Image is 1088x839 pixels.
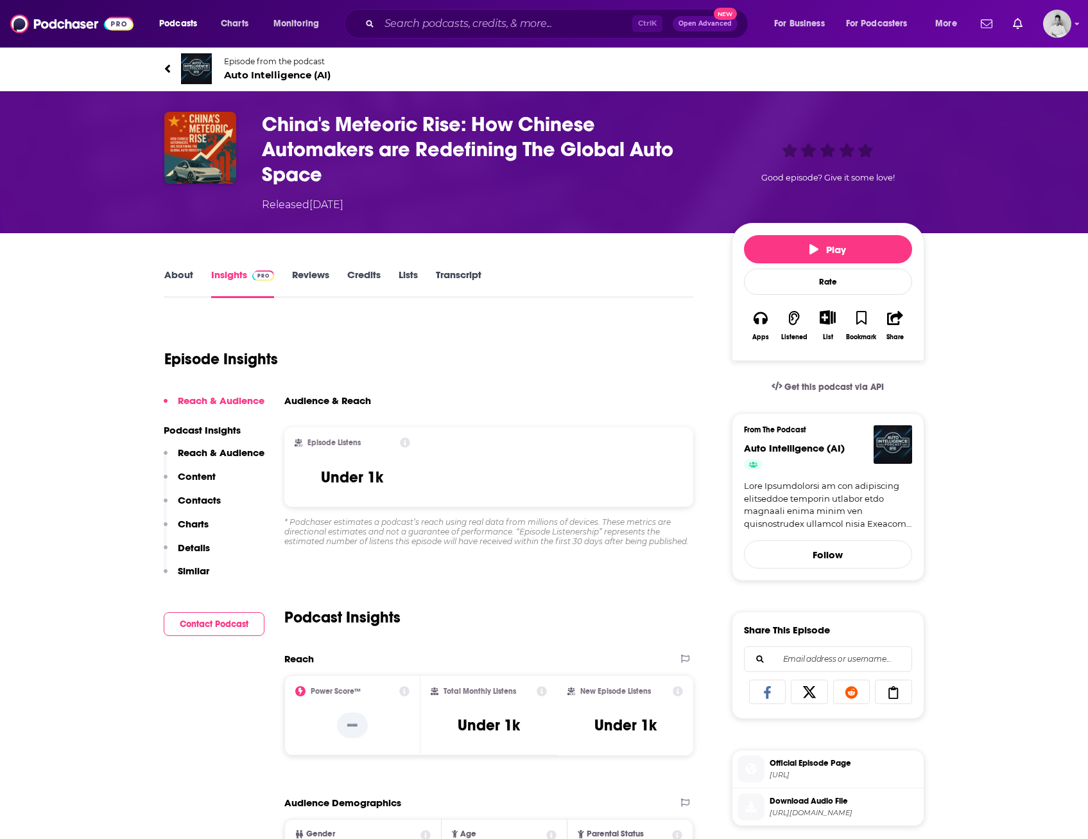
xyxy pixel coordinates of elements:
span: Good episode? Give it some love! [761,173,895,182]
span: Official Episode Page [770,757,919,769]
button: open menu [150,13,214,34]
button: Reach & Audience [164,394,264,418]
span: Age [460,830,476,838]
h2: Power Score™ [311,687,361,696]
p: Similar [178,565,209,577]
span: For Business [774,15,825,33]
p: Podcast Insights [164,424,264,436]
button: Charts [164,518,209,542]
p: Reach & Audience [178,446,264,459]
a: Show notifications dropdown [1008,13,1028,35]
a: Reviews [292,269,329,298]
img: China's Meteoric Rise: How Chinese Automakers are Redefining The Global Auto Space [164,112,236,184]
button: Share [878,302,911,349]
h3: Under 1k [594,716,657,735]
a: Download Audio File[URL][DOMAIN_NAME] [738,793,919,820]
button: open menu [264,13,336,34]
h3: Audience & Reach [284,394,371,407]
h2: New Episode Listens [580,687,651,696]
p: Charts [178,518,209,530]
h3: Share This Episode [744,624,830,636]
button: open menu [765,13,841,34]
span: https://www.buzzsprout.com/2470718/episodes/17139368-china-s-meteoric-rise-how-chinese-automakers... [770,808,919,818]
div: Released [DATE] [262,197,343,213]
button: Show profile menu [1043,10,1071,38]
span: Monitoring [273,15,319,33]
h3: From The Podcast [744,425,902,434]
div: Bookmark [846,333,876,341]
a: Auto Intelligence (AI) [744,442,845,454]
a: Show notifications dropdown [976,13,997,35]
span: New [714,8,737,20]
span: Episode from the podcast [224,57,331,66]
h1: Episode Insights [164,349,278,369]
div: Listened [781,333,807,341]
h2: Episode Listens [307,438,361,447]
img: Auto Intelligence (AI) [874,425,912,464]
span: Play [809,243,846,256]
button: Listened [777,302,811,349]
button: Follow [744,540,912,569]
span: Parental Status [587,830,644,838]
div: Rate [744,269,912,295]
span: For Podcasters [846,15,908,33]
h2: Total Monthly Listens [444,687,516,696]
button: Contacts [164,494,221,518]
button: Contact Podcast [164,612,264,636]
div: Apps [752,333,769,341]
a: Auto Intelligence (AI)Episode from the podcastAuto Intelligence (AI) [164,53,924,84]
button: Content [164,470,216,494]
button: Bookmark [845,302,878,349]
div: * Podchaser estimates a podcast’s reach using real data from millions of devices. These metrics a... [284,517,694,546]
div: Search followers [744,646,912,672]
a: Share on Reddit [833,680,870,704]
p: Content [178,470,216,482]
img: Podchaser Pro [252,270,275,281]
p: -- [337,712,368,738]
button: open menu [926,13,973,34]
h2: Audience Demographics [284,797,401,809]
button: Similar [164,565,209,588]
a: Lore Ipsumdolorsi am con adipiscing elitseddoe temporin utlabor etdo magnaali enima minim ven qui... [744,480,912,530]
span: Download Audio File [770,795,919,807]
h3: Under 1k [458,716,520,735]
img: Podchaser - Follow, Share and Rate Podcasts [10,12,134,36]
button: Reach & Audience [164,446,264,470]
h2: Reach [284,653,314,665]
div: Show More ButtonList [811,302,844,349]
span: More [935,15,957,33]
h3: China's Meteoric Rise: How Chinese Automakers are Redefining The Global Auto Space [262,112,711,187]
a: InsightsPodchaser Pro [211,269,275,298]
button: Apps [744,302,777,349]
input: Email address or username... [755,647,901,671]
p: Contacts [178,494,221,506]
p: Reach & Audience [178,394,264,407]
div: List [823,333,833,341]
span: autoagentic.ai [770,770,919,780]
a: Share on X/Twitter [791,680,828,704]
button: Details [164,542,210,565]
a: Lists [399,269,418,298]
span: Gender [306,830,335,838]
button: Open AdvancedNew [673,16,738,31]
button: Show More Button [815,310,841,324]
img: User Profile [1043,10,1071,38]
span: Logged in as onsibande [1043,10,1071,38]
a: Charts [212,13,256,34]
a: Get this podcast via API [761,371,895,403]
h2: Podcast Insights [284,608,401,627]
p: Details [178,542,210,554]
a: Credits [347,269,381,298]
div: Share [886,333,904,341]
button: open menu [838,13,926,34]
a: Copy Link [875,680,912,704]
span: Get this podcast via API [784,382,884,393]
input: Search podcasts, credits, & more... [379,13,632,34]
span: Auto Intelligence (AI) [224,69,331,81]
span: Charts [221,15,248,33]
span: Podcasts [159,15,197,33]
